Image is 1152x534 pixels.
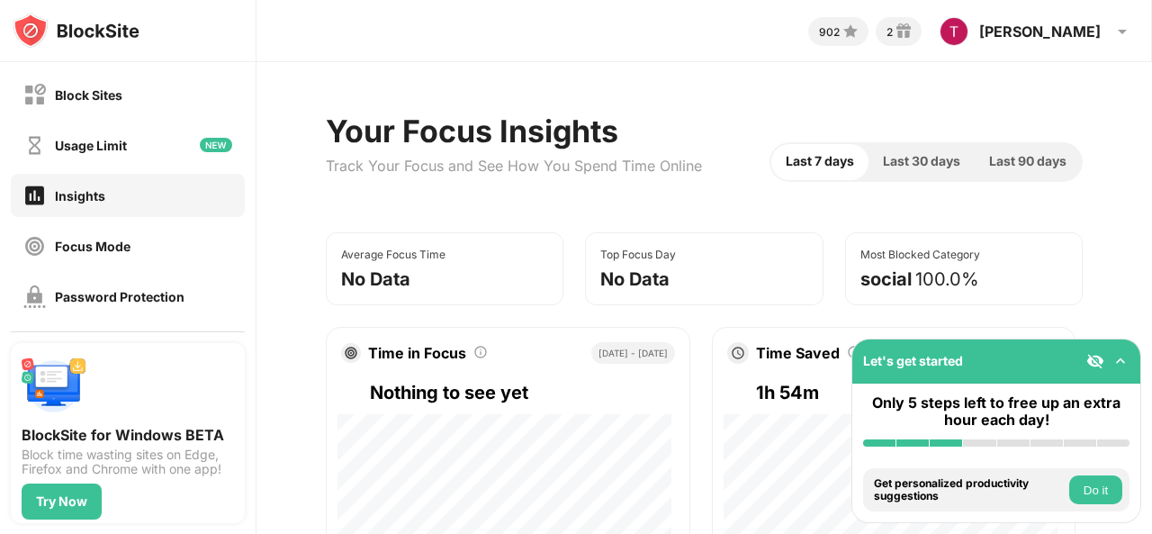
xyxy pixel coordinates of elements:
[200,138,232,152] img: new-icon.svg
[23,84,46,106] img: block-off.svg
[979,23,1101,41] div: [PERSON_NAME]
[23,235,46,258] img: focus-off.svg
[341,268,410,290] div: No Data
[989,151,1066,171] span: Last 90 days
[915,268,979,290] div: 100.0%
[756,378,1061,407] div: 1h 54m
[860,268,912,290] div: social
[370,378,675,407] div: Nothing to see yet
[731,346,745,360] img: clock.svg
[22,354,86,419] img: push-desktop.svg
[819,25,840,39] div: 902
[55,289,184,304] div: Password Protection
[22,426,234,444] div: BlockSite for Windows BETA
[473,345,488,359] img: tooltip.svg
[13,13,139,49] img: logo-blocksite.svg
[600,248,676,261] div: Top Focus Day
[341,248,445,261] div: Average Focus Time
[756,344,840,362] div: Time Saved
[55,239,130,254] div: Focus Mode
[23,184,46,207] img: insights-on.svg
[786,151,854,171] span: Last 7 days
[55,188,105,204] div: Insights
[23,285,46,308] img: password-protection-off.svg
[863,353,963,368] div: Let's get started
[840,21,861,42] img: points-small.svg
[326,113,702,149] div: Your Focus Insights
[600,268,670,290] div: No Data
[1111,352,1129,370] img: omni-setup-toggle.svg
[345,347,357,359] img: target.svg
[886,25,893,39] div: 2
[368,344,466,362] div: Time in Focus
[22,448,234,476] div: Block time wasting sites on Edge, Firefox and Chrome with one app!
[860,248,980,261] div: Most Blocked Category
[1069,475,1122,504] button: Do it
[55,87,122,103] div: Block Sites
[55,138,127,153] div: Usage Limit
[1086,352,1104,370] img: eye-not-visible.svg
[326,157,702,175] div: Track Your Focus and See How You Spend Time Online
[893,21,914,42] img: reward-small.svg
[874,477,1065,503] div: Get personalized productivity suggestions
[863,394,1129,429] div: Only 5 steps left to free up an extra hour each day!
[23,134,46,157] img: time-usage-off.svg
[36,494,87,509] div: Try Now
[883,151,960,171] span: Last 30 days
[591,342,675,364] div: [DATE] - [DATE]
[940,17,968,46] img: photo.jpg
[847,345,861,359] img: tooltip.svg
